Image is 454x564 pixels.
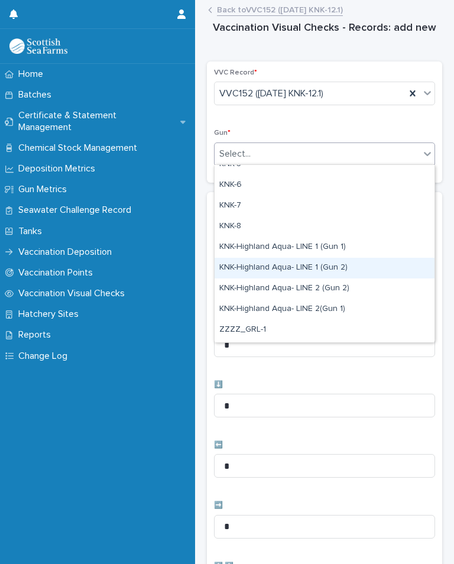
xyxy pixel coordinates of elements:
[14,351,77,362] p: Change Log
[14,110,180,132] p: Certificate & Statement Management
[14,163,105,174] p: Deposition Metrics
[215,278,434,299] div: KNK-Highland Aqua- LINE 2 (Gun 2)
[219,148,251,160] div: Select...
[14,89,61,101] p: Batches
[14,142,147,154] p: Chemical Stock Management
[214,129,231,137] span: Gun
[217,2,343,16] a: Back toVVC152 ([DATE] KNK-12.1)
[14,329,60,341] p: Reports
[14,247,121,258] p: Vaccination Deposition
[215,196,434,216] div: KNK-7
[9,38,67,54] img: uOABhIYSsOPhGJQdTwEw
[14,288,134,299] p: Vaccination Visual Checks
[14,309,88,320] p: Hatchery Sites
[215,175,434,196] div: KNK-6
[219,87,323,100] span: VVC152 ([DATE] KNK-12.1)
[14,267,102,278] p: Vaccination Points
[215,216,434,237] div: KNK-8
[214,381,223,388] span: ⬇️
[214,442,223,449] span: ⬅️
[14,69,53,80] p: Home
[14,184,76,195] p: Gun Metrics
[215,237,434,258] div: KNK-Highland Aqua- LINE 1 (Gun 1)
[214,69,257,76] span: VVC Record
[207,21,442,35] h1: Vaccination Visual Checks - Records: add new
[215,258,434,278] div: KNK-Highland Aqua- LINE 1 (Gun 2)
[215,154,434,175] div: KNK-5
[14,226,51,237] p: Tanks
[215,341,434,361] div: ZZZZ_GRL-2
[14,205,141,216] p: Seawater Challenge Record
[214,502,223,509] span: ➡️
[215,320,434,341] div: ZZZZ_GRL-1
[215,299,434,320] div: KNK-Highland Aqua- LINE 2(Gun 1)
